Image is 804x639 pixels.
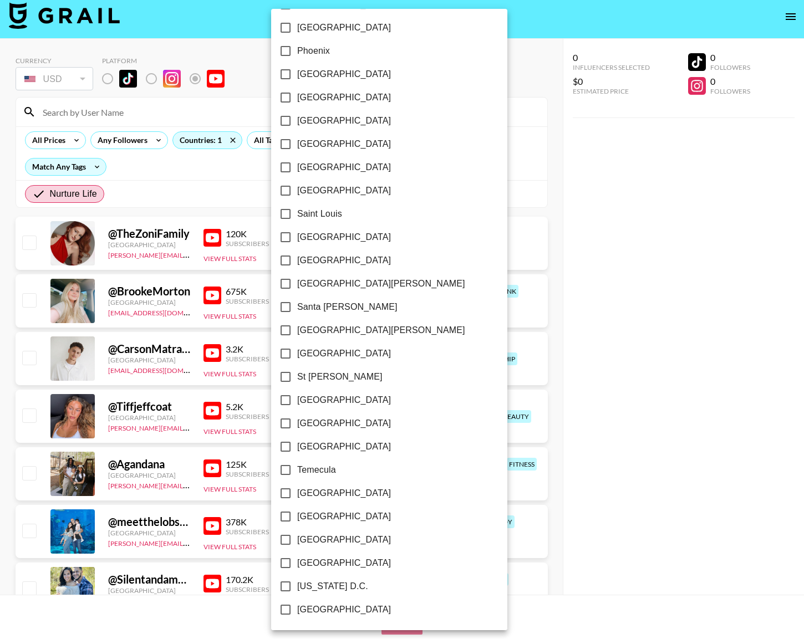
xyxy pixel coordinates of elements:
span: [GEOGRAPHIC_DATA] [297,603,391,616]
span: [US_STATE] D.C. [297,580,368,593]
span: [GEOGRAPHIC_DATA] [297,393,391,407]
span: Saint Louis [297,207,342,221]
span: [GEOGRAPHIC_DATA][PERSON_NAME] [297,324,465,337]
span: Temecula [297,463,336,477]
span: [GEOGRAPHIC_DATA] [297,68,391,81]
span: [GEOGRAPHIC_DATA][PERSON_NAME] [297,277,465,290]
span: [GEOGRAPHIC_DATA] [297,533,391,546]
span: [GEOGRAPHIC_DATA] [297,161,391,174]
span: [GEOGRAPHIC_DATA] [297,556,391,570]
span: [GEOGRAPHIC_DATA] [297,254,391,267]
span: [GEOGRAPHIC_DATA] [297,487,391,500]
span: [GEOGRAPHIC_DATA] [297,231,391,244]
span: [GEOGRAPHIC_DATA] [297,417,391,430]
span: [GEOGRAPHIC_DATA] [297,184,391,197]
span: [GEOGRAPHIC_DATA] [297,347,391,360]
span: [GEOGRAPHIC_DATA] [297,91,391,104]
span: [GEOGRAPHIC_DATA] [297,440,391,453]
span: Santa [PERSON_NAME] [297,300,398,314]
span: [GEOGRAPHIC_DATA] [297,510,391,523]
span: [GEOGRAPHIC_DATA] [297,21,391,34]
span: [GEOGRAPHIC_DATA] [297,137,391,151]
span: Phoenix [297,44,330,58]
span: St [PERSON_NAME] [297,370,383,384]
iframe: Drift Widget Chat Controller [749,584,791,626]
span: [GEOGRAPHIC_DATA] [297,114,391,127]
